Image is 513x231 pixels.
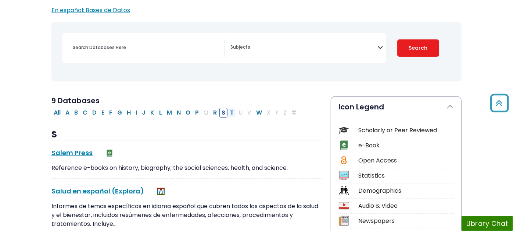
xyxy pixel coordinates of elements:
[80,108,90,118] button: Filter Results C
[133,108,139,118] button: Filter Results I
[51,22,462,81] nav: Search filters
[51,6,130,14] a: En español: Bases de Datos
[51,95,100,106] span: 9 Databases
[358,126,454,135] div: Scholarly or Peer Reviewed
[165,108,174,118] button: Filter Results M
[183,108,193,118] button: Filter Results O
[51,148,93,157] a: Salem Press
[397,39,439,57] button: Submit for Search Results
[193,108,201,118] button: Filter Results P
[115,108,124,118] button: Filter Results G
[157,188,165,195] img: MeL (Michigan electronic Library)
[339,125,349,135] img: Icon Scholarly or Peer Reviewed
[462,216,513,231] button: Library Chat
[106,150,113,157] img: e-Book
[254,108,264,118] button: Filter Results W
[339,140,349,150] img: Icon e-Book
[339,171,349,181] img: Icon Statistics
[358,202,454,210] div: Audio & Video
[63,108,72,118] button: Filter Results A
[358,156,454,165] div: Open Access
[331,97,461,117] button: Icon Legend
[72,108,80,118] button: Filter Results B
[339,216,349,226] img: Icon Newspapers
[230,45,377,51] textarea: Search
[51,108,299,116] div: Alpha-list to filter by first letter of database name
[125,108,133,118] button: Filter Results H
[99,108,107,118] button: Filter Results E
[140,108,148,118] button: Filter Results J
[228,108,236,118] button: Filter Results T
[488,97,511,109] a: Back to Top
[358,186,454,195] div: Demographics
[107,108,115,118] button: Filter Results F
[219,108,227,118] button: Filter Results S
[175,108,183,118] button: Filter Results N
[51,186,144,196] a: Salud en español (Explora)
[51,108,63,118] button: All
[157,108,164,118] button: Filter Results L
[358,171,454,180] div: Statistics
[339,201,349,211] img: Icon Audio & Video
[358,217,454,225] div: Newspapers
[51,202,322,228] p: Informes de temas específicos en idioma español que cubren todos los aspectos de la salud y el bi...
[339,186,349,196] img: Icon Demographics
[211,108,219,118] button: Filter Results R
[68,42,224,53] input: Search database by title or keyword
[51,129,322,140] h3: S
[90,108,99,118] button: Filter Results D
[51,164,322,172] p: Reference e-books on history, biography, the social sciences, health, and science.
[339,155,348,165] img: Icon Open Access
[358,141,454,150] div: e-Book
[148,108,157,118] button: Filter Results K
